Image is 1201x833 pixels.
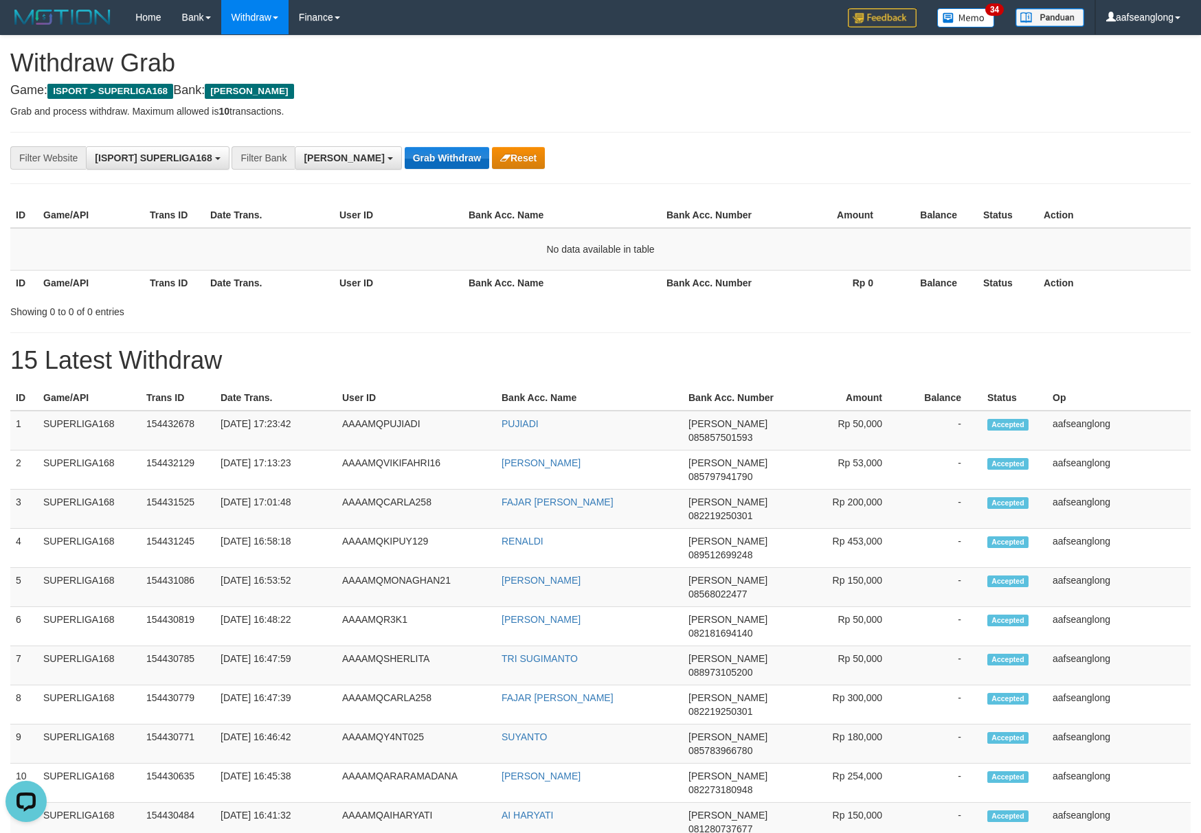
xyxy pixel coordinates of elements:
[688,810,767,821] span: [PERSON_NAME]
[10,724,38,764] td: 9
[10,764,38,803] td: 10
[661,203,767,228] th: Bank Acc. Number
[903,764,982,803] td: -
[141,646,215,685] td: 154430785
[1047,411,1191,450] td: aafseanglong
[10,347,1191,374] h1: 15 Latest Withdraw
[502,575,581,586] a: [PERSON_NAME]
[1047,607,1191,646] td: aafseanglong
[10,385,38,411] th: ID
[987,693,1029,705] span: Accepted
[688,614,767,625] span: [PERSON_NAME]
[141,450,215,490] td: 154432129
[903,490,982,529] td: -
[38,490,141,529] td: SUPERLIGA168
[903,568,982,607] td: -
[10,529,38,568] td: 4
[337,490,496,529] td: AAAAMQCARLA258
[38,685,141,724] td: SUPERLIGA168
[903,685,982,724] td: -
[10,411,38,450] td: 1
[215,490,337,529] td: [DATE] 17:01:48
[683,385,783,411] th: Bank Acc. Number
[1047,764,1191,803] td: aafseanglong
[463,203,661,228] th: Bank Acc. Name
[304,152,384,163] span: [PERSON_NAME]
[783,529,903,568] td: Rp 453,000
[688,784,752,795] span: Copy 082273180948 to clipboard
[688,418,767,429] span: [PERSON_NAME]
[205,84,293,99] span: [PERSON_NAME]
[987,536,1029,548] span: Accepted
[10,568,38,607] td: 5
[502,771,581,781] a: [PERSON_NAME]
[10,607,38,646] td: 6
[10,490,38,529] td: 3
[1038,203,1191,228] th: Action
[337,450,496,490] td: AAAAMQVIKIFAHRI16
[1047,724,1191,764] td: aafseanglong
[337,685,496,724] td: AAAAMQCARLA258
[1047,490,1191,529] td: aafseanglong
[688,628,752,639] span: Copy 082181694140 to clipboard
[688,549,752,560] span: Copy 089512699248 to clipboard
[903,529,982,568] td: -
[492,147,545,169] button: Reset
[215,724,337,764] td: [DATE] 16:46:42
[783,385,903,411] th: Amount
[215,607,337,646] td: [DATE] 16:48:22
[987,732,1029,744] span: Accepted
[903,411,982,450] td: -
[502,692,614,703] a: FAJAR [PERSON_NAME]
[10,228,1191,271] td: No data available in table
[937,8,995,27] img: Button%20Memo.svg
[10,49,1191,77] h1: Withdraw Grab
[205,270,334,295] th: Date Trans.
[38,646,141,685] td: SUPERLIGA168
[215,385,337,411] th: Date Trans.
[141,529,215,568] td: 154431245
[502,457,581,468] a: [PERSON_NAME]
[337,646,496,685] td: AAAAMQSHERLITA
[502,810,553,821] a: AI HARYATI
[1047,450,1191,490] td: aafseanglong
[10,299,490,319] div: Showing 0 to 0 of 0 entries
[38,411,141,450] td: SUPERLIGA168
[10,84,1191,98] h4: Game: Bank:
[688,497,767,507] span: [PERSON_NAME]
[38,385,141,411] th: Game/API
[987,497,1029,509] span: Accepted
[1047,646,1191,685] td: aafseanglong
[688,771,767,781] span: [PERSON_NAME]
[987,654,1029,665] span: Accepted
[141,568,215,607] td: 154431086
[688,706,752,717] span: Copy 082219250301 to clipboard
[1015,8,1084,27] img: panduan.png
[141,411,215,450] td: 154432678
[688,653,767,664] span: [PERSON_NAME]
[144,203,205,228] th: Trans ID
[903,607,982,646] td: -
[38,450,141,490] td: SUPERLIGA168
[688,471,752,482] span: Copy 085797941790 to clipboard
[215,411,337,450] td: [DATE] 17:23:42
[141,490,215,529] td: 154431525
[783,450,903,490] td: Rp 53,000
[144,270,205,295] th: Trans ID
[10,270,38,295] th: ID
[141,385,215,411] th: Trans ID
[903,385,982,411] th: Balance
[337,724,496,764] td: AAAAMQY4NT025
[502,653,578,664] a: TRI SUGIMANTO
[10,685,38,724] td: 8
[38,568,141,607] td: SUPERLIGA168
[295,146,401,170] button: [PERSON_NAME]
[767,270,894,295] th: Rp 0
[10,146,86,170] div: Filter Website
[218,106,229,117] strong: 10
[10,7,115,27] img: MOTION_logo.png
[978,270,1038,295] th: Status
[95,152,212,163] span: [ISPORT] SUPERLIGA168
[688,457,767,468] span: [PERSON_NAME]
[987,615,1029,626] span: Accepted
